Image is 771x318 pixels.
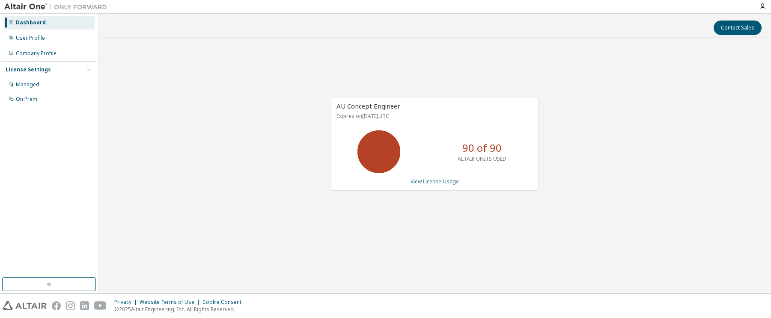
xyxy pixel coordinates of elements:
img: instagram.svg [66,301,75,310]
img: altair_logo.svg [3,301,47,310]
p: ALTAIR UNITS USED [458,155,506,162]
div: Company Profile [16,50,57,57]
a: View License Usage [411,178,459,185]
div: On Prem [16,96,37,103]
img: youtube.svg [94,301,107,310]
div: Managed [16,81,39,88]
div: User Profile [16,35,45,41]
div: Privacy [114,299,140,306]
p: Expires on [DATE] UTC [336,112,531,120]
p: 90 of 90 [462,141,502,155]
img: linkedin.svg [80,301,89,310]
div: Cookie Consent [202,299,247,306]
div: Dashboard [16,19,46,26]
div: Website Terms of Use [140,299,202,306]
p: © 2025 Altair Engineering, Inc. All Rights Reserved. [114,306,247,313]
div: License Settings [6,66,51,73]
button: Contact Sales [714,21,762,35]
img: facebook.svg [52,301,61,310]
img: Altair One [4,3,111,11]
span: AU Concept Engineer [336,102,400,110]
